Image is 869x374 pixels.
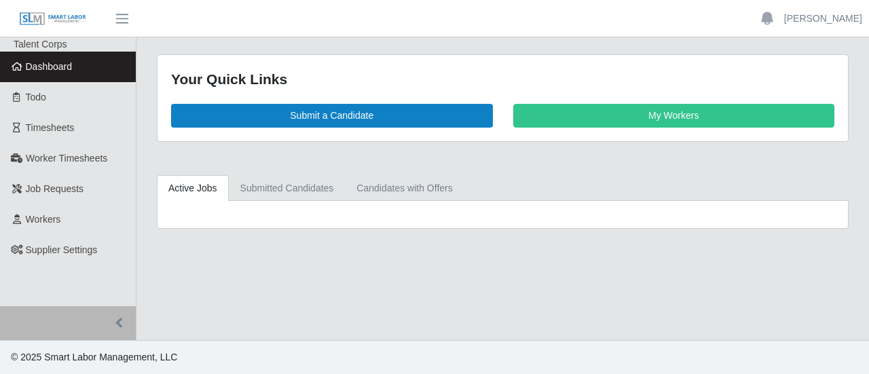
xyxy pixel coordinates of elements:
a: My Workers [513,104,835,128]
span: Workers [26,214,61,225]
a: [PERSON_NAME] [784,12,862,26]
span: © 2025 Smart Labor Management, LLC [11,352,177,362]
span: Timesheets [26,122,75,133]
a: Submit a Candidate [171,104,493,128]
span: Dashboard [26,61,73,72]
img: SLM Logo [19,12,87,26]
span: Talent Corps [14,39,67,50]
span: Job Requests [26,183,84,194]
span: Todo [26,92,46,102]
div: Your Quick Links [171,69,834,90]
span: Worker Timesheets [26,153,107,164]
span: Supplier Settings [26,244,98,255]
a: Active Jobs [157,175,229,202]
a: Candidates with Offers [345,175,464,202]
a: Submitted Candidates [229,175,346,202]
